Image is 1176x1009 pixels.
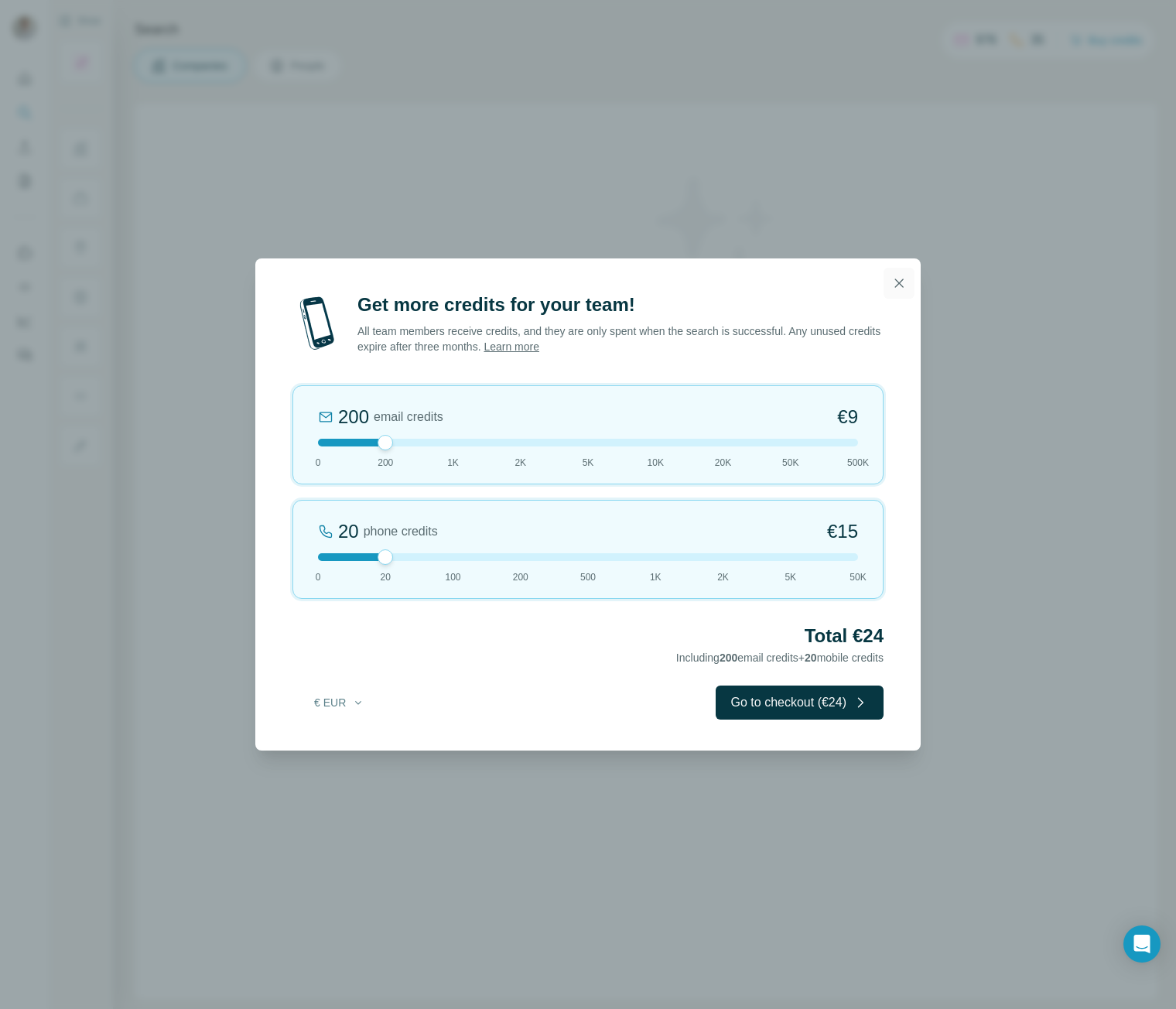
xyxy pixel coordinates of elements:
[648,456,664,470] span: 10K
[378,456,393,470] span: 200
[381,570,391,584] span: 20
[316,456,321,470] span: 0
[484,340,539,353] a: Learn more
[650,570,661,584] span: 1K
[847,456,869,470] span: 500K
[445,570,460,584] span: 100
[513,570,528,584] span: 200
[676,652,884,664] span: Including email credits + mobile credits
[292,624,884,648] h2: Total €24
[292,292,342,354] img: mobile-phone
[837,405,858,429] span: €9
[1123,925,1161,963] div: Open Intercom Messenger
[716,686,884,720] button: Go to checkout (€24)
[850,570,866,584] span: 50K
[715,456,731,470] span: 20K
[374,408,443,426] span: email credits
[338,519,359,544] div: 20
[785,570,796,584] span: 5K
[782,456,798,470] span: 50K
[827,519,858,544] span: €15
[357,323,884,354] p: All team members receive credits, and they are only spent when the search is successful. Any unus...
[338,405,369,429] div: 200
[316,570,321,584] span: 0
[720,652,737,664] span: 200
[447,456,459,470] span: 1K
[514,456,526,470] span: 2K
[717,570,729,584] span: 2K
[583,456,594,470] span: 5K
[303,689,375,717] button: € EUR
[364,522,438,541] span: phone credits
[580,570,596,584] span: 500
[805,652,817,664] span: 20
